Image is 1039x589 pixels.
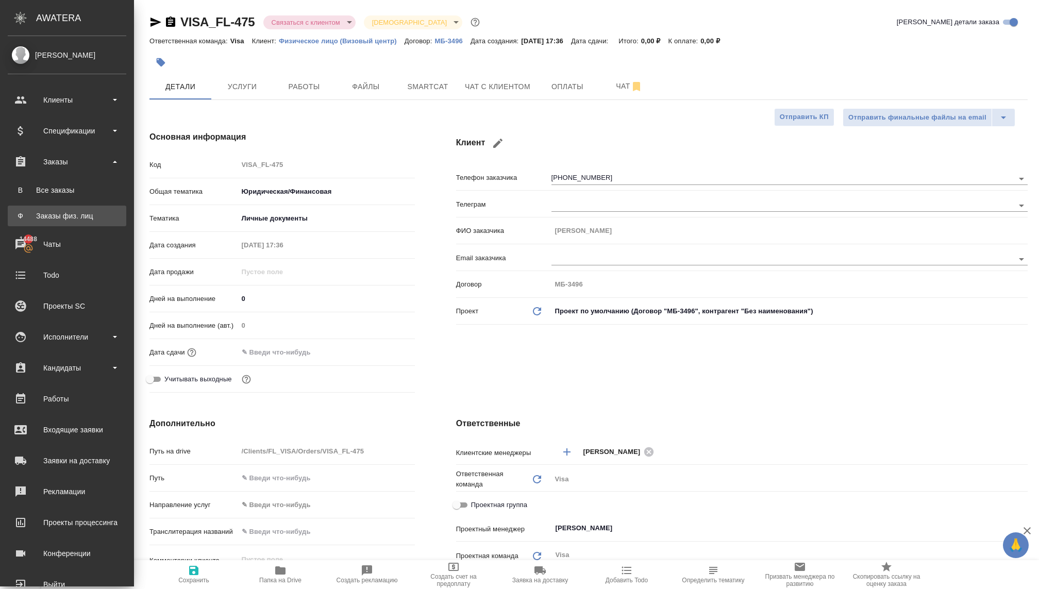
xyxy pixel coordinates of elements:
[1003,532,1029,558] button: 🙏
[238,318,415,333] input: Пустое поле
[605,80,654,93] span: Чат
[180,15,255,29] a: VISA_FL-475
[8,298,126,314] div: Проекты SC
[238,183,415,200] div: Юридическая/Финансовая
[456,524,551,534] p: Проектный менеджер
[149,187,238,197] p: Общая тематика
[497,560,583,589] button: Заявка на доставку
[8,237,126,252] div: Чаты
[149,294,238,304] p: Дней на выполнение
[324,560,410,589] button: Создать рекламацию
[149,417,415,430] h4: Дополнительно
[3,293,131,319] a: Проекты SC
[217,80,267,93] span: Услуги
[456,417,1028,430] h4: Ответственные
[149,160,238,170] p: Код
[3,231,131,257] a: 14488Чаты
[252,37,279,45] p: Клиент:
[551,223,1028,238] input: Пустое поле
[849,573,924,587] span: Скопировать ссылку на оценку заказа
[8,484,126,499] div: Рекламации
[1014,198,1029,213] button: Open
[8,180,126,200] a: ВВсе заказы
[8,267,126,283] div: Todo
[456,306,479,316] p: Проект
[242,500,403,510] div: ✎ Введи что-нибудь
[700,37,728,45] p: 0,00 ₽
[149,51,172,74] button: Добавить тэг
[149,321,238,331] p: Дней на выполнение (авт.)
[897,17,999,27] span: [PERSON_NAME] детали заказа
[843,108,992,127] button: Отправить финальные файлы на email
[630,80,643,93] svg: Отписаться
[259,577,301,584] span: Папка на Drive
[641,37,668,45] p: 0,00 ₽
[149,267,238,277] p: Дата продажи
[410,560,497,589] button: Создать счет на предоплату
[238,210,415,227] div: Личные документы
[670,560,757,589] button: Определить тематику
[149,240,238,250] p: Дата создания
[583,447,647,457] span: [PERSON_NAME]
[774,108,834,126] button: Отправить КП
[13,234,43,244] span: 14488
[185,346,198,359] button: Если добавить услуги и заполнить их объемом, то дата рассчитается автоматически
[364,15,462,29] div: Связаться с клиентом
[149,500,238,510] p: Направление услуг
[551,470,1028,488] div: Visa
[456,199,551,210] p: Телеграм
[8,515,126,530] div: Проекты процессинга
[1022,451,1024,453] button: Open
[178,577,209,584] span: Сохранить
[8,546,126,561] div: Конференции
[456,173,551,183] p: Телефон заказчика
[843,108,1015,127] div: split button
[571,37,611,45] p: Дата сдачи:
[1014,252,1029,266] button: Open
[279,80,329,93] span: Работы
[149,16,162,28] button: Скопировать ссылку для ЯМессенджера
[583,445,658,458] div: [PERSON_NAME]
[416,573,491,587] span: Создать счет на предоплату
[240,373,253,386] button: Выбери, если сб и вс нужно считать рабочими днями для выполнения заказа.
[238,444,415,459] input: Пустое поле
[149,37,230,45] p: Ответственная команда:
[150,560,237,589] button: Сохранить
[8,154,126,170] div: Заказы
[8,49,126,61] div: [PERSON_NAME]
[8,453,126,468] div: Заявки на доставку
[521,37,571,45] p: [DATE] 17:36
[434,37,470,45] p: МБ-3496
[471,37,521,45] p: Дата создания:
[238,238,328,253] input: Пустое поле
[36,8,134,28] div: AWATERA
[149,446,238,457] p: Путь на drive
[583,560,670,589] button: Добавить Todo
[403,80,453,93] span: Smartcat
[471,500,527,510] span: Проектная группа
[238,157,415,172] input: Пустое поле
[555,440,579,464] button: Добавить менеджера
[512,577,568,584] span: Заявка на доставку
[337,577,398,584] span: Создать рекламацию
[238,524,415,539] input: ✎ Введи что-нибудь
[263,15,356,29] div: Связаться с клиентом
[606,577,648,584] span: Добавить Todo
[3,386,131,412] a: Работы
[843,560,930,589] button: Скопировать ссылку на оценку заказа
[465,80,530,93] span: Чат с клиентом
[269,18,343,27] button: Связаться с клиентом
[456,131,1028,156] h4: Клиент
[8,329,126,345] div: Исполнители
[668,37,701,45] p: К оплате:
[149,347,185,358] p: Дата сдачи
[156,80,205,93] span: Детали
[8,391,126,407] div: Работы
[149,556,238,566] p: Комментарии клиента
[164,16,177,28] button: Скопировать ссылку
[456,551,518,561] p: Проектная команда
[3,262,131,288] a: Todo
[164,374,232,384] span: Учитывать выходные
[456,469,531,490] p: Ответственная команда
[237,560,324,589] button: Папка на Drive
